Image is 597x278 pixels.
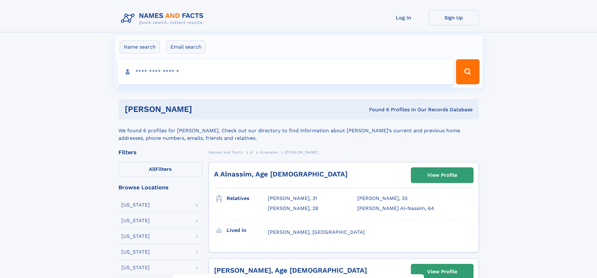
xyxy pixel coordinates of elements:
div: Browse Locations [118,185,202,190]
label: Email search [166,40,206,54]
span: Alnassim [260,150,278,155]
h3: Relatives [227,193,268,204]
div: [US_STATE] [121,202,150,207]
div: We found 6 profiles for [PERSON_NAME]. Check out our directory to find information about [PERSON_... [118,119,479,142]
div: [US_STATE] [121,218,150,223]
div: View Profile [427,168,457,182]
label: Name search [120,40,160,54]
a: A Alnassim, Age [DEMOGRAPHIC_DATA] [214,170,348,178]
div: [US_STATE] [121,234,150,239]
span: [PERSON_NAME] [285,150,318,155]
div: [US_STATE] [121,265,150,270]
button: Search Button [456,59,479,84]
span: [PERSON_NAME], [GEOGRAPHIC_DATA] [268,229,365,235]
a: Sign Up [429,10,479,25]
h1: [PERSON_NAME] [125,105,281,113]
div: [US_STATE] [121,249,150,254]
a: A [250,148,253,156]
input: search input [118,59,453,84]
a: [PERSON_NAME], Age [DEMOGRAPHIC_DATA] [214,266,367,274]
a: Names and Facts [209,148,243,156]
img: Logo Names and Facts [118,10,209,27]
div: Found 6 Profiles In Our Records Database [280,106,473,113]
a: Log In [379,10,429,25]
a: Alnassim [260,148,278,156]
label: Filters [118,162,202,177]
span: All [149,166,155,172]
div: Filters [118,149,202,155]
a: [PERSON_NAME], 33 [357,195,407,202]
a: [PERSON_NAME] Al-Nassim, 64 [357,205,434,212]
a: [PERSON_NAME], 31 [268,195,317,202]
a: [PERSON_NAME], 28 [268,205,318,212]
a: View Profile [411,168,473,183]
span: A [250,150,253,155]
h3: Lived in [227,225,268,236]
